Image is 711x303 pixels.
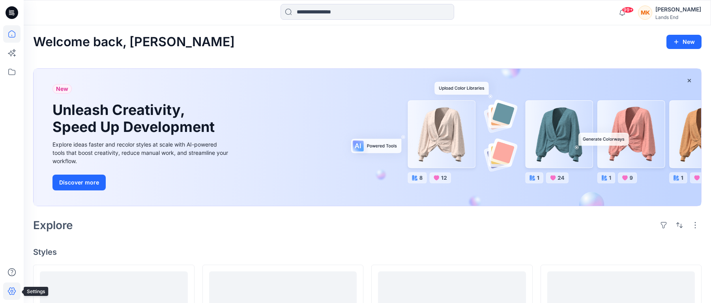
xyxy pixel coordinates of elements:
span: New [56,84,68,94]
div: Lands End [655,14,701,20]
h2: Explore [33,219,73,231]
span: 99+ [622,7,634,13]
div: [PERSON_NAME] [655,5,701,14]
div: Explore ideas faster and recolor styles at scale with AI-powered tools that boost creativity, red... [52,140,230,165]
h1: Unleash Creativity, Speed Up Development [52,102,218,136]
div: MK [638,6,652,20]
a: Discover more [52,175,230,190]
button: Discover more [52,175,106,190]
h4: Styles [33,247,702,257]
h2: Welcome back, [PERSON_NAME] [33,35,235,49]
button: New [666,35,702,49]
